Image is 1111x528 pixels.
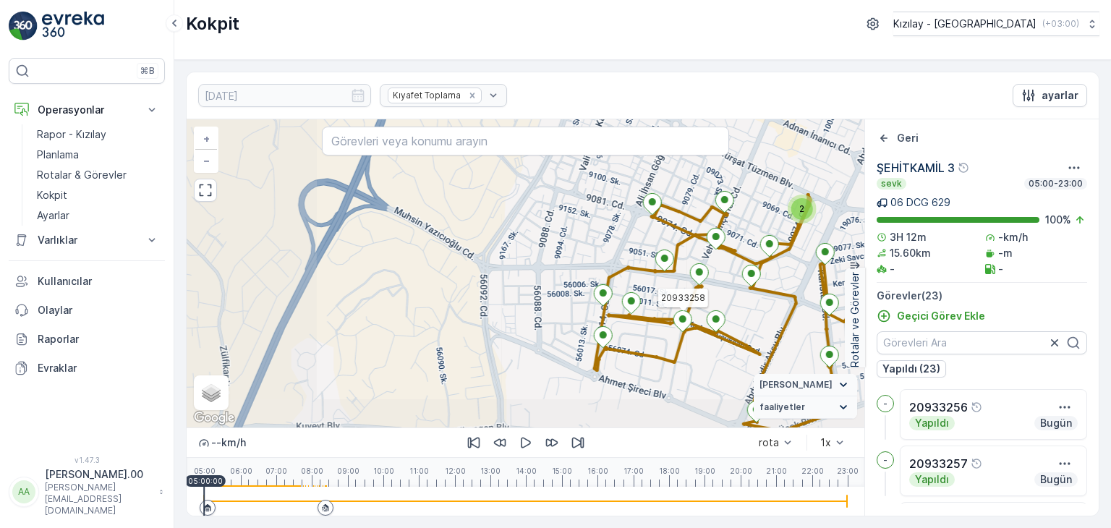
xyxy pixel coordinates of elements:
[480,467,501,475] p: 13:00
[9,267,165,296] a: Kullanıcılar
[659,467,680,475] p: 18:00
[890,195,950,210] p: 06 DCG 629
[1027,178,1084,190] p: 05:00-23:00
[37,127,106,142] p: Rapor - Kızılay
[337,467,359,475] p: 09:00
[190,409,238,427] img: Google
[883,398,887,409] p: -
[837,467,859,475] p: 23:00
[516,467,537,475] p: 14:00
[1013,84,1087,107] button: ayarlar
[909,399,968,416] p: 20933256
[31,185,165,205] a: Kokpit
[754,374,857,396] summary: [PERSON_NAME]
[31,145,165,165] a: Planlama
[9,456,165,464] span: v 1.47.3
[195,150,217,171] a: Uzaklaştır
[42,12,104,41] img: logo_light-DOdMpM7g.png
[445,467,466,475] p: 12:00
[37,188,67,203] p: Kokpit
[587,467,608,475] p: 16:00
[1045,213,1071,227] p: 100 %
[754,396,857,419] summary: faaliyetler
[38,361,159,375] p: Evraklar
[45,482,152,516] p: [PERSON_NAME][EMAIL_ADDRESS][DOMAIN_NAME]
[31,205,165,226] a: Ayarlar
[998,262,1003,276] p: -
[958,162,969,174] div: Yardım Araç İkonu
[877,309,985,323] a: Geçici Görev Ekle
[998,230,1028,244] p: -km/h
[820,437,831,448] div: 1x
[759,379,833,391] span: [PERSON_NAME]
[893,17,1036,31] p: Kızılay - [GEOGRAPHIC_DATA]
[914,472,950,487] p: Yapıldı
[211,435,246,450] p: -- km/h
[730,467,752,475] p: 20:00
[801,467,824,475] p: 22:00
[38,274,159,289] p: Kullanıcılar
[31,124,165,145] a: Rapor - Kızılay
[909,455,968,472] p: 20933257
[766,467,787,475] p: 21:00
[880,178,903,190] p: sevk
[1042,88,1078,103] p: ayarlar
[409,467,429,475] p: 11:00
[9,354,165,383] a: Evraklar
[12,480,35,503] div: AA
[848,272,862,367] p: Rotalar ve Görevler
[195,128,217,150] a: Yakınlaştır
[971,458,982,469] div: Yardım Araç İkonu
[788,195,817,223] div: 2
[694,467,715,475] p: 19:00
[37,168,127,182] p: Rotalar & Görevler
[877,289,1087,303] p: Görevler ( 23 )
[877,360,946,378] button: Yapıldı (23)
[971,401,982,413] div: Yardım Araç İkonu
[45,467,152,482] p: [PERSON_NAME].00
[9,467,165,516] button: AA[PERSON_NAME].00[PERSON_NAME][EMAIL_ADDRESS][DOMAIN_NAME]
[623,467,644,475] p: 17:00
[882,362,940,376] p: Yapıldı (23)
[230,467,252,475] p: 06:00
[195,377,227,409] a: Layers
[877,159,955,176] p: ŞEHİTKAMİL 3
[1039,416,1073,430] p: Bugün
[322,127,728,156] input: Görevleri veya konumu arayın
[140,65,155,77] p: ⌘B
[38,332,159,346] p: Raporlar
[799,203,804,214] span: 2
[890,230,927,244] p: 3H 12m
[9,296,165,325] a: Olaylar
[890,246,931,260] p: 15.60km
[265,467,287,475] p: 07:00
[31,165,165,185] a: Rotalar & Görevler
[301,467,323,475] p: 08:00
[194,467,216,475] p: 05:00
[552,467,572,475] p: 15:00
[883,454,887,466] p: -
[190,409,238,427] a: Bu bölgeyi Google Haritalar'da açın (yeni pencerede açılır)
[38,303,159,318] p: Olaylar
[9,12,38,41] img: logo
[998,246,1013,260] p: -m
[1039,472,1073,487] p: Bugün
[9,325,165,354] a: Raporlar
[890,262,895,276] p: -
[9,95,165,124] button: Operasyonlar
[914,416,950,430] p: Yapıldı
[203,154,210,166] span: −
[186,12,239,35] p: Kokpit
[203,132,210,145] span: +
[759,401,805,413] span: faaliyetler
[893,12,1099,36] button: Kızılay - [GEOGRAPHIC_DATA](+03:00)
[759,437,779,448] div: rota
[37,148,79,162] p: Planlama
[37,208,69,223] p: Ayarlar
[38,103,136,117] p: Operasyonlar
[1042,18,1079,30] p: ( +03:00 )
[877,331,1087,354] input: Görevleri Ara
[897,131,919,145] p: Geri
[188,477,223,485] p: 05:00:00
[897,309,985,323] p: Geçici Görev Ekle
